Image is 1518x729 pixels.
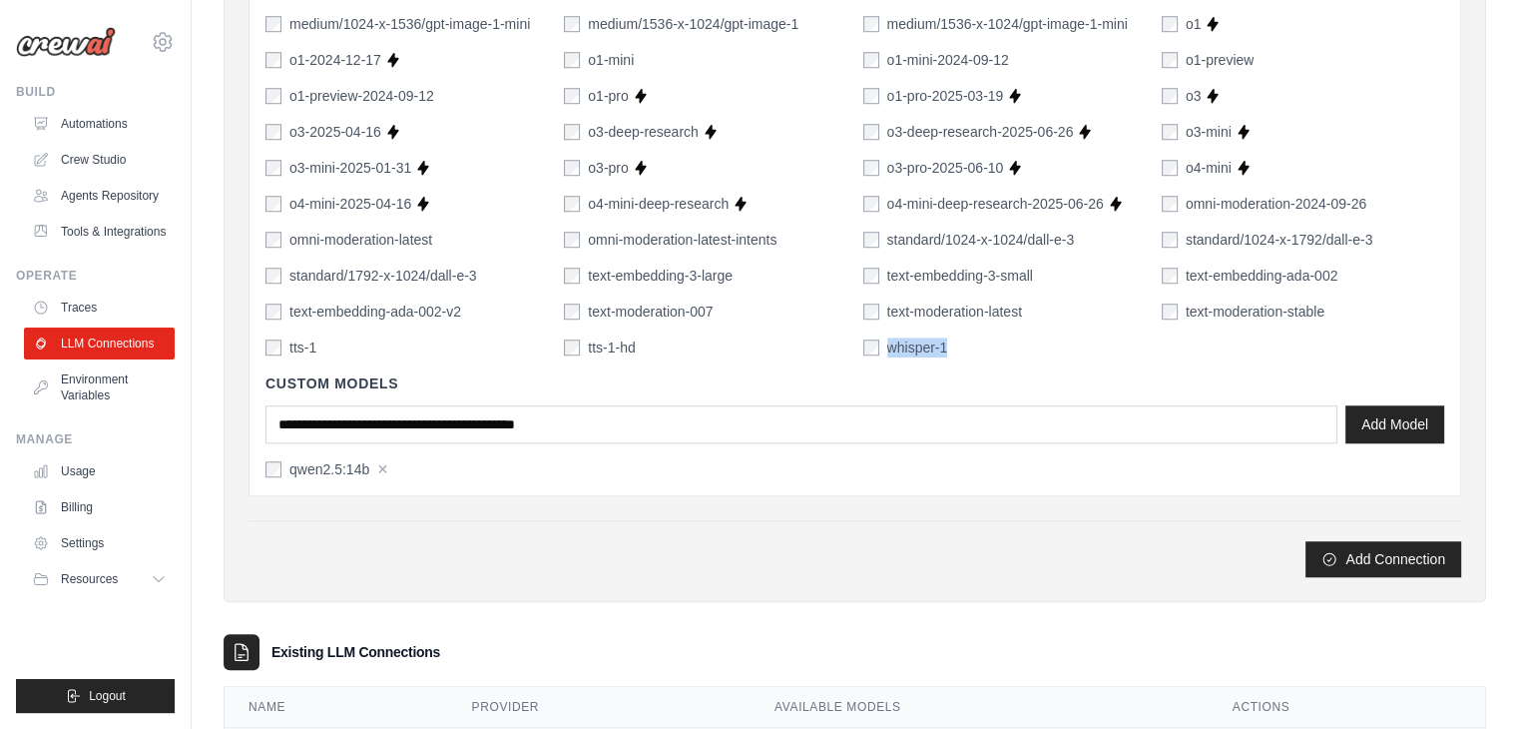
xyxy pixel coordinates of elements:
[863,88,879,104] input: o1-pro-2025-03-19
[887,230,1075,250] label: standard/1024-x-1024/dall-e-3
[564,232,580,248] input: omni-moderation-latest-intents
[588,86,628,106] label: o1-pro
[1186,86,1202,106] label: o3
[863,124,879,140] input: o3-deep-research-2025-06-26
[24,108,175,140] a: Automations
[1186,158,1232,178] label: o4-mini
[265,268,281,284] input: standard/1792-x-1024/dall-e-3
[1162,232,1178,248] input: standard/1024-x-1792/dall-e-3
[289,302,461,322] label: text-embedding-ada-002-v2
[1186,14,1202,34] label: o1
[16,27,116,57] img: Logo
[887,158,1004,178] label: o3-pro-2025-06-10
[24,216,175,248] a: Tools & Integrations
[887,86,1004,106] label: o1-pro-2025-03-19
[564,304,580,320] input: text-moderation-007
[887,194,1104,214] label: o4-mini-deep-research-2025-06-26
[289,14,530,34] label: medium/1024-x-1536/gpt-image-1-mini
[1186,266,1338,286] label: text-embedding-ada-002
[588,338,635,358] label: tts-1-hd
[588,158,628,178] label: o3-pro
[887,50,1009,70] label: o1-mini-2024-09-12
[24,563,175,595] button: Resources
[1186,302,1324,322] label: text-moderation-stable
[588,230,776,250] label: omni-moderation-latest-intents
[588,194,729,214] label: o4-mini-deep-research
[1186,230,1373,250] label: standard/1024-x-1792/dall-e-3
[289,158,411,178] label: o3-mini-2025-01-31
[225,687,448,728] th: Name
[1209,687,1485,728] th: Actions
[289,230,432,250] label: omni-moderation-latest
[887,338,948,358] label: whisper-1
[265,232,281,248] input: omni-moderation-latest
[271,642,440,662] h3: Existing LLM Connections
[289,50,381,70] label: o1-2024-12-17
[887,266,1033,286] label: text-embedding-3-small
[377,460,388,478] button: ×
[24,180,175,212] a: Agents Repository
[265,124,281,140] input: o3-2025-04-16
[588,14,798,34] label: medium/1536-x-1024/gpt-image-1
[24,364,175,411] a: Environment Variables
[265,461,281,477] input: qwen2.5:14b
[16,679,175,713] button: Logout
[564,52,580,68] input: o1-mini
[289,86,434,106] label: o1-preview-2024-09-12
[265,16,281,32] input: medium/1024-x-1536/gpt-image-1-mini
[863,16,879,32] input: medium/1536-x-1024/gpt-image-1-mini
[24,144,175,176] a: Crew Studio
[863,52,879,68] input: o1-mini-2024-09-12
[1162,160,1178,176] input: o4-mini
[265,304,281,320] input: text-embedding-ada-002-v2
[1186,122,1232,142] label: o3-mini
[887,122,1074,142] label: o3-deep-research-2025-06-26
[16,84,175,100] div: Build
[265,160,281,176] input: o3-mini-2025-01-31
[863,268,879,284] input: text-embedding-3-small
[24,328,175,360] a: LLM Connections
[16,431,175,447] div: Manage
[863,340,879,356] input: whisper-1
[588,122,699,142] label: o3-deep-research
[887,14,1128,34] label: medium/1536-x-1024/gpt-image-1-mini
[1162,196,1178,212] input: omni-moderation-2024-09-26
[24,455,175,487] a: Usage
[448,687,751,728] th: Provider
[564,268,580,284] input: text-embedding-3-large
[1345,405,1444,443] button: Add Model
[564,196,580,212] input: o4-mini-deep-research
[61,571,118,587] span: Resources
[564,124,580,140] input: o3-deep-research
[588,302,713,322] label: text-moderation-007
[16,268,175,284] div: Operate
[289,266,477,286] label: standard/1792-x-1024/dall-e-3
[1162,16,1178,32] input: o1
[564,16,580,32] input: medium/1536-x-1024/gpt-image-1
[1162,52,1178,68] input: o1-preview
[289,194,411,214] label: o4-mini-2025-04-16
[863,304,879,320] input: text-moderation-latest
[588,50,634,70] label: o1-mini
[863,232,879,248] input: standard/1024-x-1024/dall-e-3
[588,266,733,286] label: text-embedding-3-large
[751,687,1209,728] th: Available Models
[564,88,580,104] input: o1-pro
[265,196,281,212] input: o4-mini-2025-04-16
[1162,124,1178,140] input: o3-mini
[289,459,369,479] label: qwen2.5:14b
[24,292,175,324] a: Traces
[265,373,1444,393] h4: Custom Models
[1162,304,1178,320] input: text-moderation-stable
[1186,194,1366,214] label: omni-moderation-2024-09-26
[1186,50,1254,70] label: o1-preview
[887,302,1022,322] label: text-moderation-latest
[1305,541,1461,577] button: Add Connection
[564,160,580,176] input: o3-pro
[863,160,879,176] input: o3-pro-2025-06-10
[863,196,879,212] input: o4-mini-deep-research-2025-06-26
[265,340,281,356] input: tts-1
[89,688,126,704] span: Logout
[265,52,281,68] input: o1-2024-12-17
[1162,268,1178,284] input: text-embedding-ada-002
